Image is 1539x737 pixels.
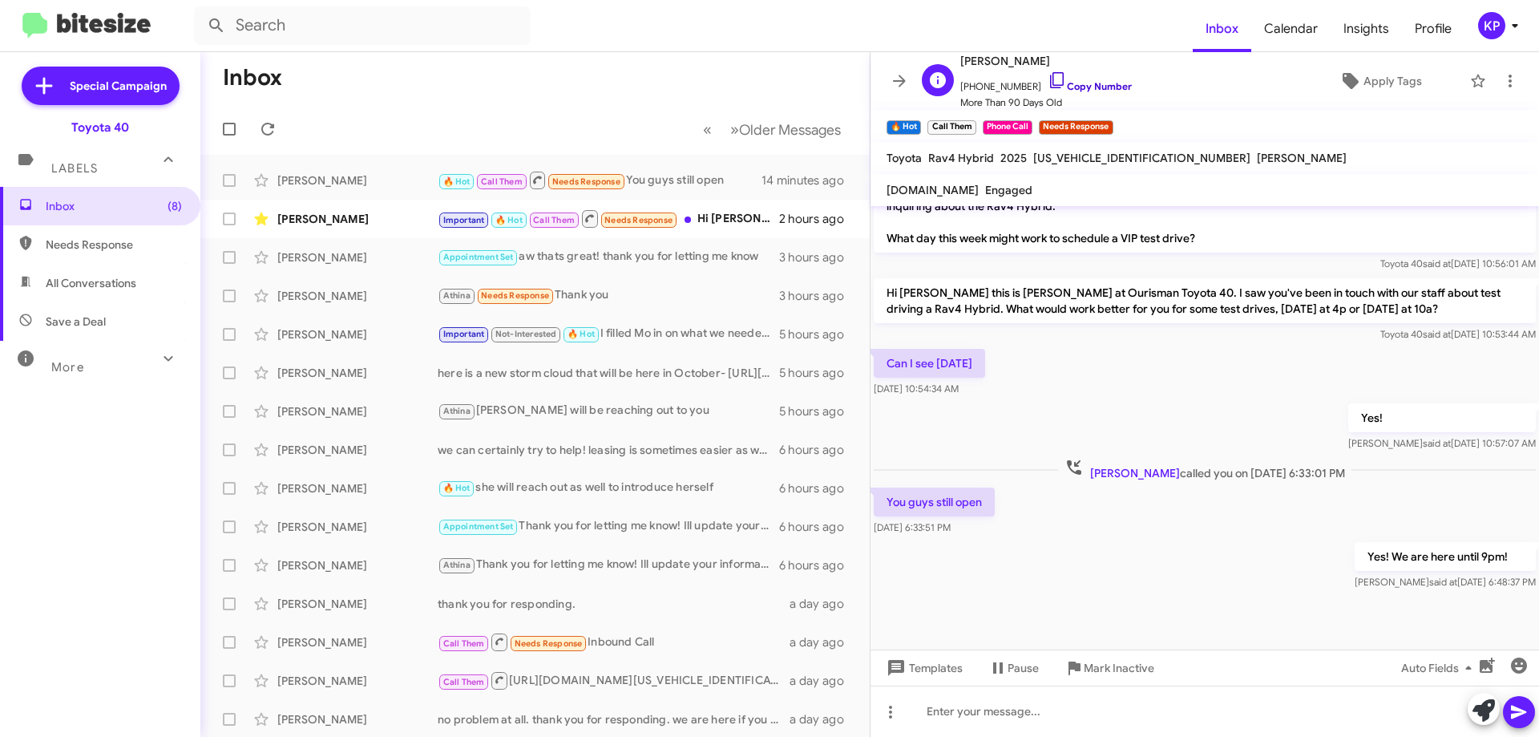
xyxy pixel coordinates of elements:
[438,365,779,381] div: here is a new storm cloud that will be here in October- [URL][DOMAIN_NAME]
[779,288,857,304] div: 3 hours ago
[495,215,523,225] span: 🔥 Hot
[277,519,438,535] div: [PERSON_NAME]
[887,151,922,165] span: Toyota
[983,120,1032,135] small: Phone Call
[438,670,790,690] div: [URL][DOMAIN_NAME][US_VEHICLE_IDENTIFICATION_NUMBER]
[1348,437,1536,449] span: [PERSON_NAME] [DATE] 10:57:07 AM
[1380,328,1536,340] span: Toyota 40 [DATE] 10:53:44 AM
[887,183,979,197] span: [DOMAIN_NAME]
[438,170,761,190] div: You guys still open
[887,120,921,135] small: 🔥 Hot
[927,120,976,135] small: Call Them
[779,403,857,419] div: 5 hours ago
[790,673,857,689] div: a day ago
[960,95,1132,111] span: More Than 90 Days Old
[985,183,1032,197] span: Engaged
[443,290,471,301] span: Athina
[1363,67,1422,95] span: Apply Tags
[277,326,438,342] div: [PERSON_NAME]
[1084,654,1154,682] span: Mark Inactive
[277,442,438,458] div: [PERSON_NAME]
[277,365,438,381] div: [PERSON_NAME]
[22,67,180,105] a: Special Campaign
[438,632,790,652] div: Inbound Call
[443,176,471,187] span: 🔥 Hot
[703,119,712,140] span: «
[1464,12,1521,39] button: KP
[730,119,739,140] span: »
[533,215,575,225] span: Call Them
[779,211,857,227] div: 2 hours ago
[1090,466,1180,480] span: [PERSON_NAME]
[277,403,438,419] div: [PERSON_NAME]
[790,634,857,650] div: a day ago
[1348,403,1536,432] p: Yes!
[277,673,438,689] div: [PERSON_NAME]
[46,237,182,253] span: Needs Response
[960,51,1132,71] span: [PERSON_NAME]
[168,198,182,214] span: (8)
[438,556,779,574] div: Thank you for letting me know! Ill update your information on my side of things.
[1331,6,1402,52] a: Insights
[694,113,850,146] nav: Page navigation example
[277,711,438,727] div: [PERSON_NAME]
[779,480,857,496] div: 6 hours ago
[870,654,976,682] button: Templates
[438,479,779,497] div: she will reach out as well to introduce herself
[277,211,438,227] div: [PERSON_NAME]
[1058,458,1351,481] span: called you on [DATE] 6:33:01 PM
[51,161,98,176] span: Labels
[443,560,471,570] span: Athina
[277,557,438,573] div: [PERSON_NAME]
[1355,542,1536,571] p: Yes! We are here until 9pm!
[70,78,167,94] span: Special Campaign
[481,176,523,187] span: Call Them
[194,6,531,45] input: Search
[693,113,721,146] button: Previous
[277,172,438,188] div: [PERSON_NAME]
[438,248,779,266] div: aw thats great! thank you for letting me know
[515,638,583,649] span: Needs Response
[438,442,779,458] div: we can certainly try to help! leasing is sometimes easier as well.
[1008,654,1039,682] span: Pause
[277,288,438,304] div: [PERSON_NAME]
[1429,576,1457,588] span: said at
[779,326,857,342] div: 5 hours ago
[51,360,84,375] span: More
[960,71,1132,95] span: [PHONE_NUMBER]
[1000,151,1027,165] span: 2025
[1380,257,1536,269] span: Toyota 40 [DATE] 10:56:01 AM
[1402,6,1464,52] a: Profile
[443,215,485,225] span: Important
[277,249,438,265] div: [PERSON_NAME]
[443,483,471,493] span: 🔥 Hot
[1251,6,1331,52] a: Calendar
[443,638,485,649] span: Call Them
[438,711,790,727] div: no problem at all. thank you for responding. we are here if you ever need anything
[443,521,514,532] span: Appointment Set
[1423,257,1451,269] span: said at
[1388,654,1491,682] button: Auto Fields
[438,209,779,229] div: Hi [PERSON_NAME], it's [PERSON_NAME]. Can you check n see when my car will be available, camry xse
[1193,6,1251,52] a: Inbox
[46,314,106,330] span: Save a Deal
[1048,80,1132,92] a: Copy Number
[1423,437,1451,449] span: said at
[1033,151,1250,165] span: [US_VEHICLE_IDENTIFICATION_NUMBER]
[443,406,471,416] span: Athina
[779,557,857,573] div: 6 hours ago
[739,121,841,139] span: Older Messages
[481,290,549,301] span: Needs Response
[604,215,673,225] span: Needs Response
[438,402,779,420] div: [PERSON_NAME] will be reaching out to you
[438,517,779,536] div: Thank you for letting me know! Ill update your information on my side of things.
[1257,151,1347,165] span: [PERSON_NAME]
[71,119,129,136] div: Toyota 40
[443,329,485,339] span: Important
[552,176,620,187] span: Needs Response
[443,252,514,262] span: Appointment Set
[223,65,282,91] h1: Inbox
